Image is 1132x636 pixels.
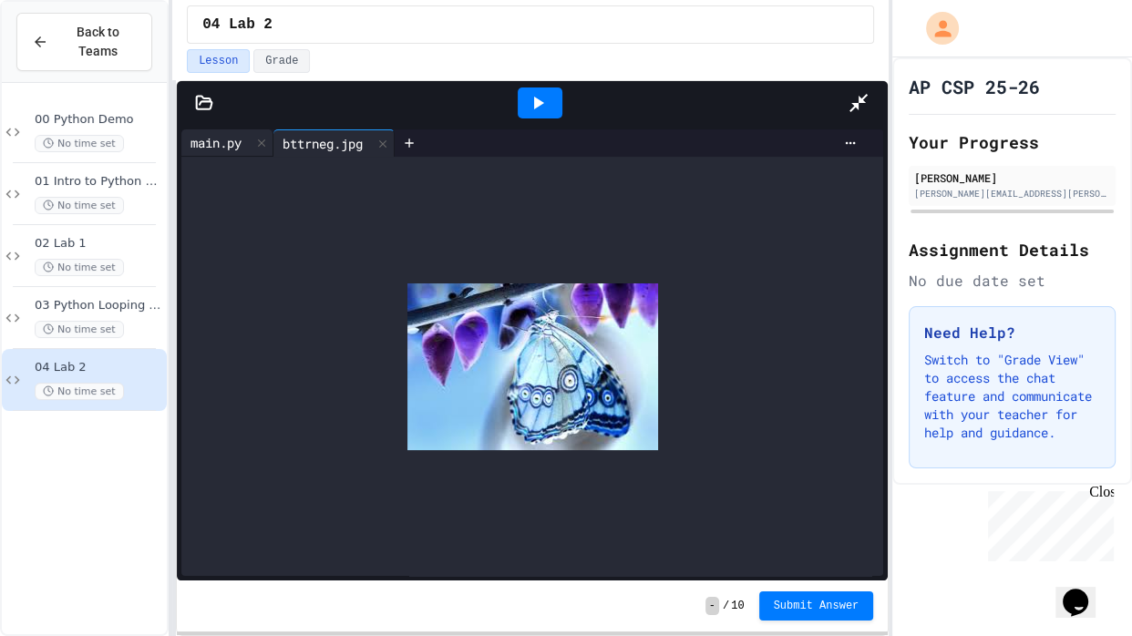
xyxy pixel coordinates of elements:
iframe: chat widget [981,484,1114,561]
button: Grade [253,49,310,73]
span: No time set [35,383,124,400]
span: 00 Python Demo [35,112,163,128]
div: main.py [181,129,273,157]
span: 01 Intro to Python Notes [35,174,163,190]
span: Back to Teams [59,23,137,61]
span: No time set [35,321,124,338]
p: Switch to "Grade View" to access the chat feature and communicate with your teacher for help and ... [924,351,1100,442]
button: Submit Answer [759,591,874,621]
span: No time set [35,197,124,214]
button: Lesson [187,49,250,73]
span: 03 Python Looping Notes [35,298,163,313]
span: 04 Lab 2 [202,14,273,36]
span: / [723,599,729,613]
span: No time set [35,135,124,152]
div: No due date set [909,270,1116,292]
span: Submit Answer [774,599,859,613]
span: 02 Lab 1 [35,236,163,251]
div: main.py [181,133,251,152]
button: Back to Teams [16,13,152,71]
div: My Account [907,7,963,49]
div: Chat with us now!Close [7,7,126,116]
div: bttrneg.jpg [273,134,372,153]
div: bttrneg.jpg [273,129,395,157]
div: [PERSON_NAME] [914,169,1110,186]
h2: Your Progress [909,129,1116,155]
span: No time set [35,259,124,276]
h3: Need Help? [924,322,1100,344]
span: 04 Lab 2 [35,360,163,375]
iframe: chat widget [1055,563,1114,618]
img: 2Q== [407,283,658,450]
h2: Assignment Details [909,237,1116,262]
div: [PERSON_NAME][EMAIL_ADDRESS][PERSON_NAME][DOMAIN_NAME] [914,187,1110,200]
span: 10 [731,599,744,613]
h1: AP CSP 25-26 [909,74,1040,99]
span: - [705,597,719,615]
